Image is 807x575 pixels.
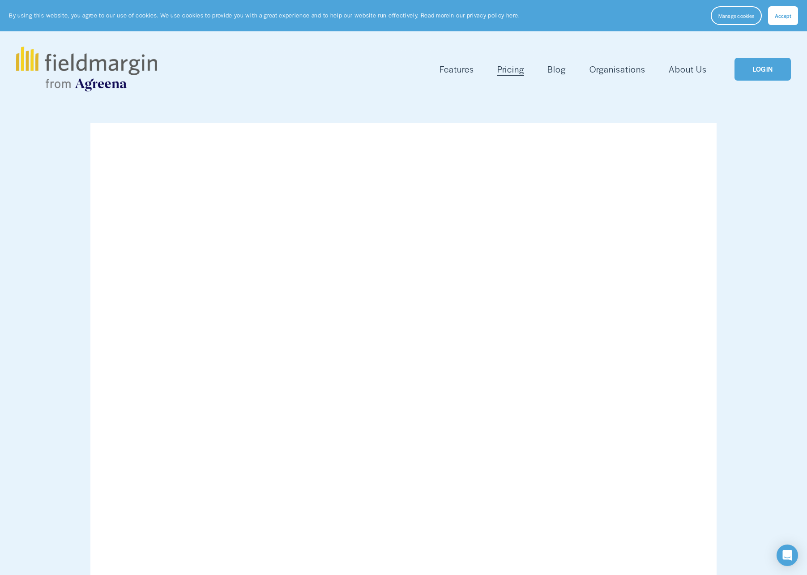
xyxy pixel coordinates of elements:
[440,63,474,76] span: Features
[768,6,798,25] button: Accept
[440,62,474,77] a: folder dropdown
[547,62,566,77] a: Blog
[589,62,645,77] a: Organisations
[777,545,798,566] div: Open Intercom Messenger
[9,11,520,20] p: By using this website, you agree to our use of cookies. We use cookies to provide you with a grea...
[718,12,754,19] span: Manage cookies
[734,58,791,81] a: LOGIN
[669,62,707,77] a: About Us
[449,11,518,19] a: in our privacy policy here
[16,47,157,91] img: fieldmargin.com
[711,6,762,25] button: Manage cookies
[775,12,791,19] span: Accept
[497,62,524,77] a: Pricing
